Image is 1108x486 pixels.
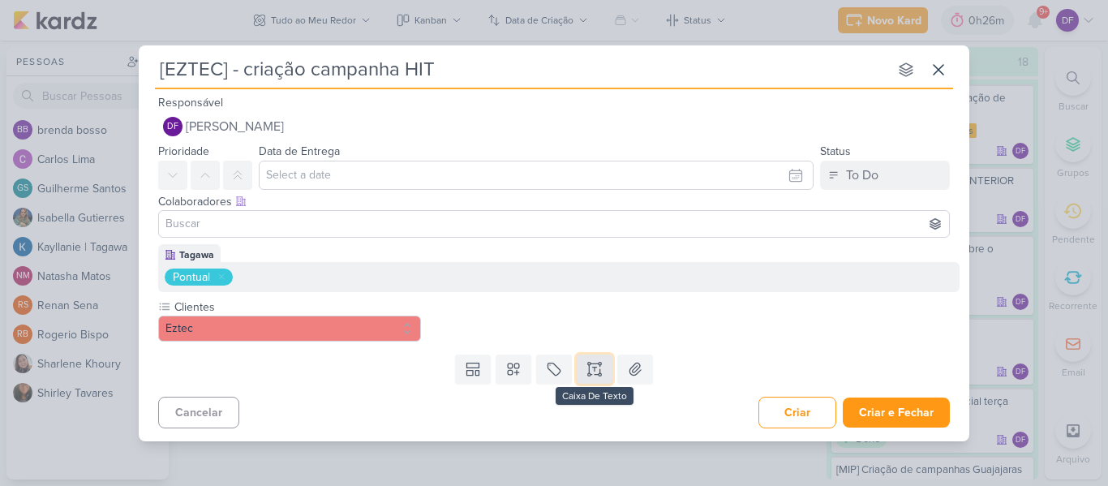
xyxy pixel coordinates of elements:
[820,161,950,190] button: To Do
[158,397,239,428] button: Cancelar
[846,166,878,185] div: To Do
[158,193,950,210] div: Colaboradores
[259,161,814,190] input: Select a date
[843,398,950,428] button: Criar e Fechar
[158,316,421,342] button: Eztec
[556,387,633,405] div: Caixa De Texto
[155,55,888,84] input: Kard Sem Título
[162,214,946,234] input: Buscar
[163,117,183,136] div: Diego Freitas
[758,397,836,428] button: Criar
[186,117,284,136] span: [PERSON_NAME]
[158,96,223,110] label: Responsável
[158,144,209,158] label: Prioridade
[167,123,178,131] p: DF
[158,112,950,141] button: DF [PERSON_NAME]
[820,144,851,158] label: Status
[173,269,210,286] div: Pontual
[179,247,214,262] div: Tagawa
[259,144,340,158] label: Data de Entrega
[173,299,421,316] label: Clientes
